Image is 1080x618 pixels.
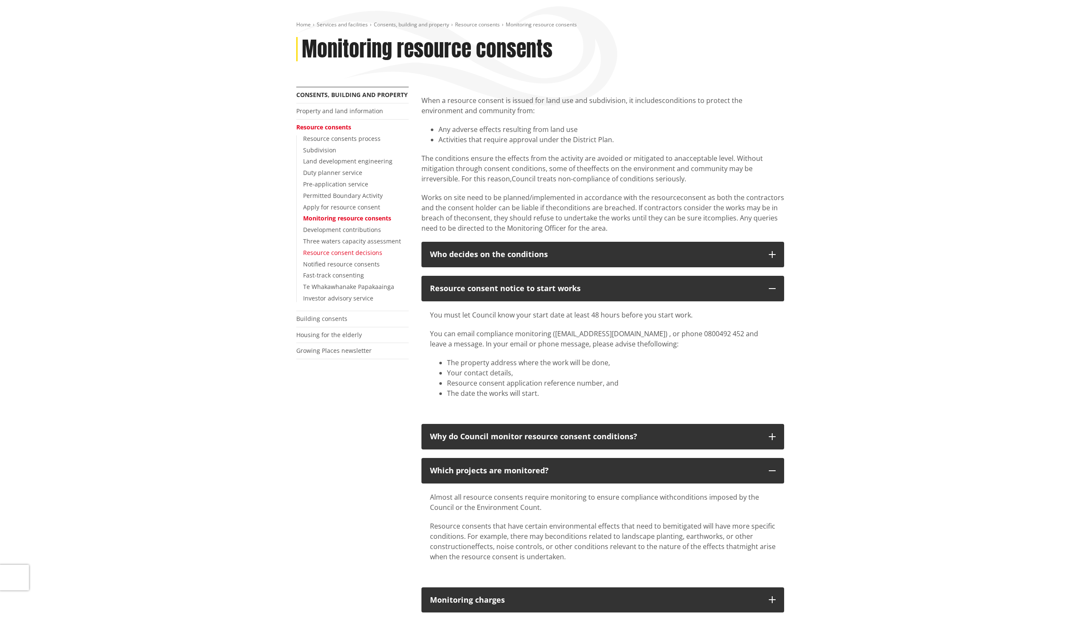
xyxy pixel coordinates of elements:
a: Consents, building and property [296,91,408,99]
div: Resource consent notice to start works [430,284,760,293]
a: Te Whakawhanake Papakaainga [303,283,394,291]
a: Permitted Boundary Activity [303,192,383,200]
a: Consents, building and property [374,21,449,28]
a: Apply for resource consent [303,203,380,211]
p: You can email compliance monitoring ([EMAIL_ADDRESS][DOMAIN_NAME]) , or phone 0800492 452 and lea... [430,329,776,349]
li: The property address where the work will be done,​ [447,358,776,368]
button: Why do Council monitor resource consent conditions? [421,424,784,449]
a: Services and facilities [317,21,368,28]
a: Subdivision [303,146,336,154]
a: Duty planner service [303,169,362,177]
a: Resource consents process [303,134,381,143]
a: Housing for the elderly [296,331,362,339]
li: Resource consent application reference number, and​ [447,378,776,388]
div: Why do Council monitor resource consent conditions? [430,432,760,441]
a: Resource consents [455,21,500,28]
p: Almost all resource consents require monitoring to ensure compliance withconditions imposed by th... [430,492,776,512]
iframe: Messenger Launcher [1041,582,1071,613]
div: Which projects are monitored? [430,466,760,475]
nav: breadcrumb [296,21,784,29]
li: Activities that require approval under the District Plan​. [438,134,784,145]
a: Investor advisory service [303,294,373,302]
button: Who decides on the conditions [421,242,784,267]
a: Notified resource consents [303,260,380,268]
button: Monitoring charges [421,587,784,613]
p: When a resource consent is issued for land use and subdivision, it includesconditions to protect ... [421,95,784,116]
a: Fast-track consenting [303,271,364,279]
a: Home [296,21,311,28]
a: Property and land information [296,107,383,115]
a: Development contributions [303,226,381,234]
button: Resource consent notice to start works [421,276,784,301]
p: Resource consents that have certain environmental effects that need to bemitigated will have more... [430,521,776,562]
p: You must let Council know your start date at least 48 hours before you start work.​ [430,310,776,320]
a: Land development engineering [303,157,392,165]
span: Monitoring resource consents [506,21,577,28]
a: Growing Places newsletter [296,346,372,355]
div: Monitoring charges [430,596,760,604]
li: The date the works will start.​ [447,388,776,398]
button: Which projects are monitored? [421,458,784,484]
a: Pre-application service [303,180,368,188]
p: The conditions ensure the effects from the activity are avoided or mitigated to anacceptable leve... [421,153,784,184]
a: Resource consent decisions [303,249,382,257]
h1: Monitoring resource consents [302,37,553,62]
a: Resource consents [296,123,351,131]
div: Who decides on the conditions [430,250,760,259]
li: Your contact details,​ [447,368,776,378]
a: Building consents [296,315,347,323]
a: Monitoring resource consents [303,214,391,222]
li: Any adverse effects resulting from land use​ [438,124,784,134]
p: Works on site need to be planned/implemented in accordance with the resourceconsent as both the c... [421,192,784,233]
a: Three waters capacity assessment [303,237,401,245]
